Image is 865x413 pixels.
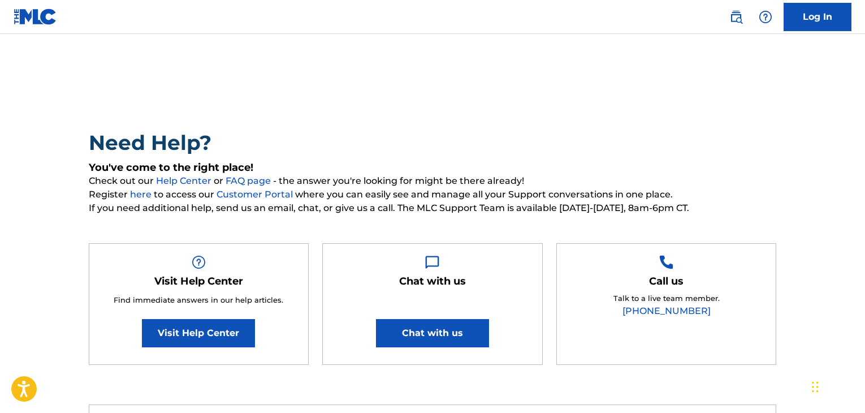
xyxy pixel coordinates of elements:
[154,275,243,288] h5: Visit Help Center
[812,370,819,404] div: Drag
[192,255,206,269] img: Help Box Image
[226,175,273,186] a: FAQ page
[376,319,489,347] button: Chat with us
[217,189,295,200] a: Customer Portal
[89,201,777,215] span: If you need additional help, send us an email, chat, or give us a call. The MLC Support Team is a...
[659,255,673,269] img: Help Box Image
[754,6,777,28] div: Help
[114,295,283,304] span: Find immediate answers in our help articles.
[425,255,439,269] img: Help Box Image
[142,319,255,347] a: Visit Help Center
[89,130,777,156] h2: Need Help?
[649,275,684,288] h5: Call us
[89,188,777,201] span: Register to access our where you can easily see and manage all your Support conversations in one ...
[808,359,865,413] iframe: Chat Widget
[14,8,57,25] img: MLC Logo
[399,275,466,288] h5: Chat with us
[784,3,851,31] a: Log In
[89,161,777,174] h5: You've come to the right place!
[759,10,772,24] img: help
[613,293,720,304] p: Talk to a live team member.
[89,174,777,188] span: Check out our or - the answer you're looking for might be there already!
[729,10,743,24] img: search
[156,175,214,186] a: Help Center
[622,306,711,316] a: [PHONE_NUMBER]
[725,6,747,28] a: Public Search
[130,189,154,200] a: here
